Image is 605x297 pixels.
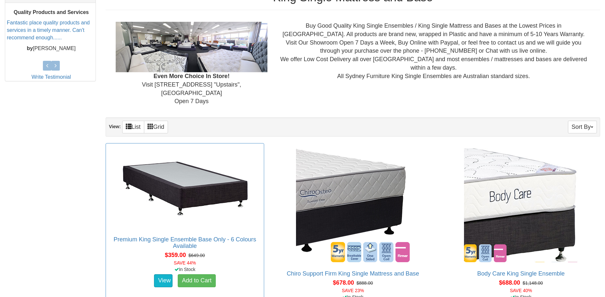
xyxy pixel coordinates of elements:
[287,270,419,277] a: Chiro Support Firm King Single Mattress and Base
[178,274,216,287] a: Add to Cart
[144,121,168,133] a: Grid
[7,45,96,52] p: [PERSON_NAME]
[122,121,144,133] a: List
[294,147,411,264] img: Chiro Support Firm King Single Mattress and Base
[14,9,89,15] b: Quality Products and Services
[188,253,205,258] del: $649.00
[109,124,121,129] strong: View:
[104,266,265,273] div: In Stock
[333,279,354,286] span: $678.00
[154,73,230,79] b: Even More Choice In Store!
[510,288,532,293] font: SAVE 40%
[272,22,595,80] div: Buy Good Quality King Single Ensembles / King Single Mattress and Bases at the Lowest Prices in [...
[7,20,90,40] a: Fantastic place quality products and services in a timely manner. Can't recommend enough......
[114,236,256,249] a: Premium King Single Ensemble Base Only - 6 Colours Available
[342,288,364,293] font: SAVE 23%
[523,280,543,286] del: $1,148.00
[356,280,373,286] del: $888.00
[32,74,71,80] a: Write Testimonial
[477,270,565,277] a: Body Care King Single Ensemble
[165,252,186,258] span: $359.00
[462,147,579,264] img: Body Care King Single Ensemble
[568,121,597,133] button: Sort By
[154,274,173,287] a: View
[116,22,267,72] img: Showroom
[27,46,33,51] b: by
[174,260,196,265] font: SAVE 44%
[499,279,520,286] span: $688.00
[111,22,272,106] div: Visit [STREET_ADDRESS] "Upstairs", [GEOGRAPHIC_DATA] Open 7 Days
[118,147,251,230] img: Premium King Single Ensemble Base Only - 6 Colours Available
